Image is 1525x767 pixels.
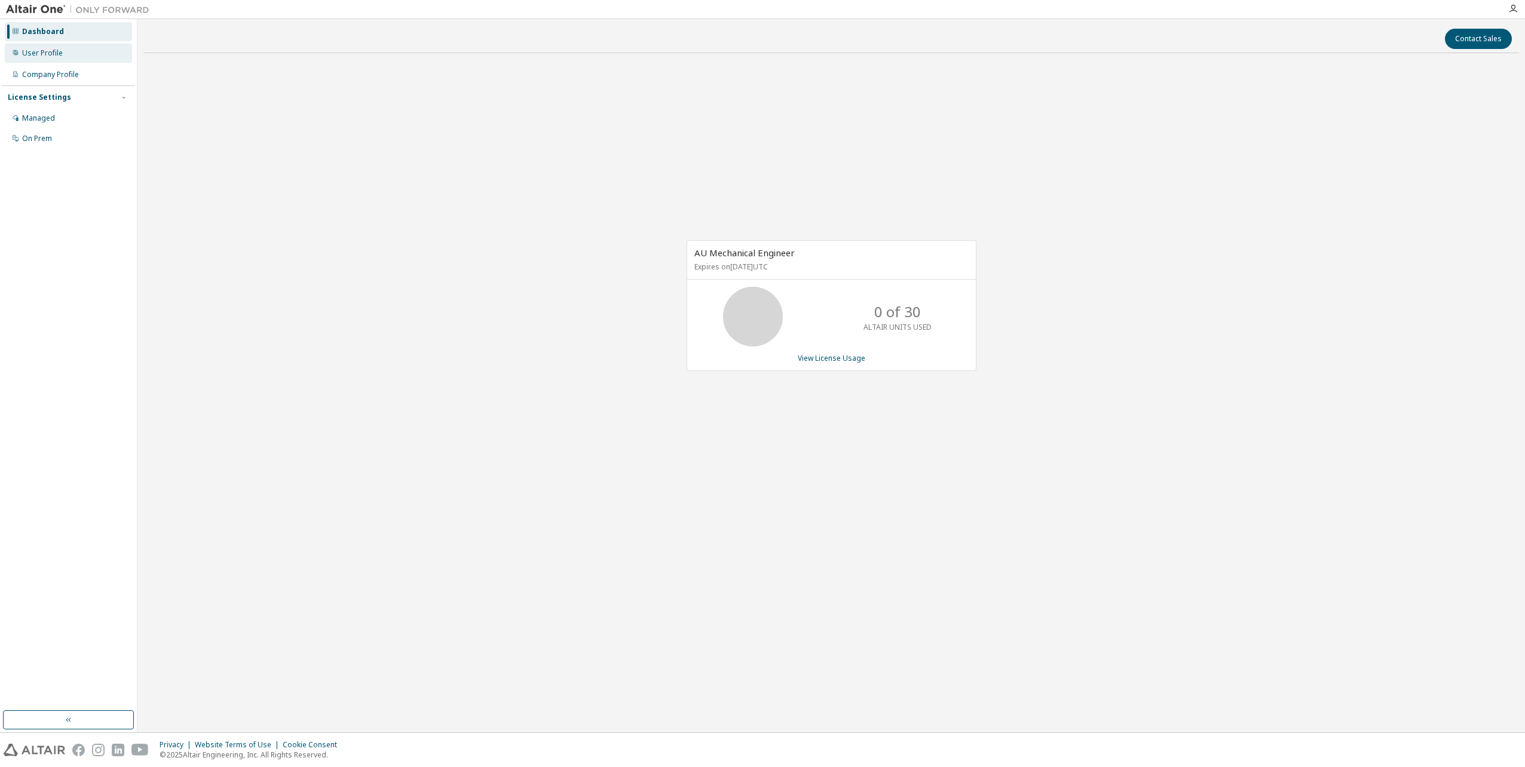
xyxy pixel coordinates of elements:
[694,262,966,272] p: Expires on [DATE] UTC
[874,302,921,322] p: 0 of 30
[1445,29,1512,49] button: Contact Sales
[160,750,344,760] p: © 2025 Altair Engineering, Inc. All Rights Reserved.
[22,48,63,58] div: User Profile
[694,247,795,259] span: AU Mechanical Engineer
[22,70,79,79] div: Company Profile
[6,4,155,16] img: Altair One
[195,740,283,750] div: Website Terms of Use
[22,27,64,36] div: Dashboard
[863,322,932,332] p: ALTAIR UNITS USED
[4,744,65,756] img: altair_logo.svg
[72,744,85,756] img: facebook.svg
[8,93,71,102] div: License Settings
[283,740,344,750] div: Cookie Consent
[798,353,865,363] a: View License Usage
[22,113,55,123] div: Managed
[160,740,195,750] div: Privacy
[22,134,52,143] div: On Prem
[131,744,149,756] img: youtube.svg
[112,744,124,756] img: linkedin.svg
[92,744,105,756] img: instagram.svg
